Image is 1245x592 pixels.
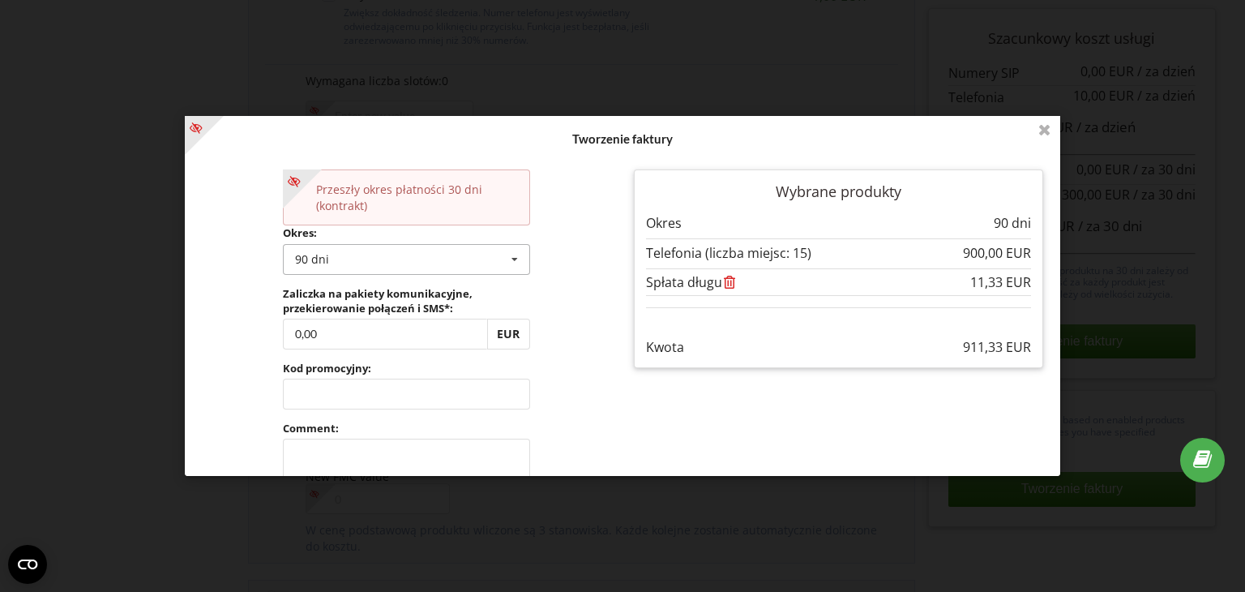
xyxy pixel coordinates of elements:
[970,275,1031,290] div: 11,33 EUR
[283,286,530,315] label: Zaliczka na pakiety komunikacyjne, przekierowanie połączeń i SMS*:
[963,338,1031,357] p: 911,33 EUR
[646,214,682,233] p: Okres
[202,131,1043,147] h4: Tworzenie faktury
[295,254,329,265] div: 90 dni
[283,421,530,435] label: Comment:
[646,338,684,357] p: Kwota
[963,244,1031,263] p: 900,00 EUR
[283,319,487,350] input: Enter sum
[300,182,513,214] p: Przeszły okres płatności 30 dni (kontrakt)
[646,275,1031,290] div: Spłata długu
[994,214,1031,233] p: 90 dni
[646,182,1031,203] p: Wybrane produkty
[646,244,811,263] p: Telefonia (liczba miejsc: 15)
[487,319,530,350] div: EUR
[283,361,530,375] label: Kod promocyjny:
[8,545,47,584] button: Open CMP widget
[283,225,530,240] label: Okres:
